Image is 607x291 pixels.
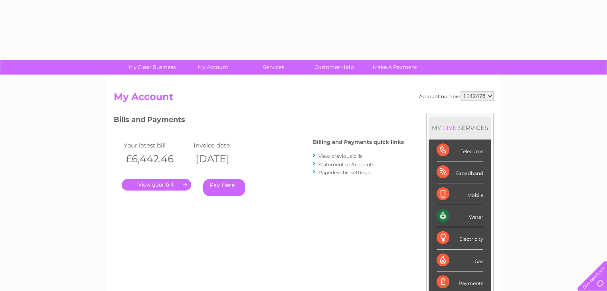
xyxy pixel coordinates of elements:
[114,91,494,106] h2: My Account
[362,60,428,75] a: Make A Payment
[192,140,261,151] td: Invoice date
[437,205,483,227] div: Water
[318,161,374,167] a: Statement of Accounts
[119,60,185,75] a: My Clear Business
[441,124,458,132] div: LIVE
[122,151,192,167] th: £6,442.46
[114,114,404,128] h3: Bills and Payments
[437,227,483,249] div: Electricity
[192,151,261,167] th: [DATE]
[122,179,191,191] a: .
[241,60,306,75] a: Services
[437,140,483,161] div: Telecoms
[203,179,245,196] a: Pay Here
[318,153,362,159] a: View previous bills
[180,60,246,75] a: My Account
[429,116,491,139] div: MY SERVICES
[313,139,404,145] h4: Billing and Payments quick links
[122,140,192,151] td: Your latest bill
[318,169,370,175] a: Paperless bill settings
[419,91,494,101] div: Account number
[437,161,483,183] div: Broadband
[437,183,483,205] div: Mobile
[301,60,367,75] a: Customer Help
[437,250,483,271] div: Gas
